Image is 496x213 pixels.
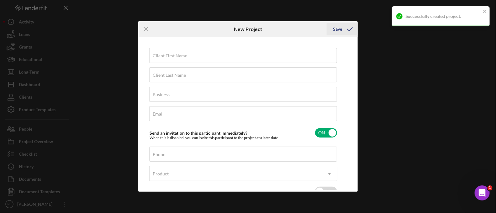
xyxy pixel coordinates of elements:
[483,9,487,15] button: close
[153,152,165,157] label: Phone
[333,23,342,35] div: Save
[488,185,493,190] span: 1
[153,73,186,78] label: Client Last Name
[234,26,262,32] h6: New Project
[327,23,358,35] button: Save
[150,189,193,194] label: Weekly Status Update
[153,53,187,58] label: Client First Name
[153,171,169,176] div: Product
[150,136,279,140] div: When this is disabled, you can invite this participant to the project at a later date.
[475,185,490,200] iframe: Intercom live chat
[406,14,481,19] div: Successfully created project.
[150,130,247,136] label: Send an invitation to this participant immediately?
[153,112,164,117] label: Email
[153,92,170,97] label: Business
